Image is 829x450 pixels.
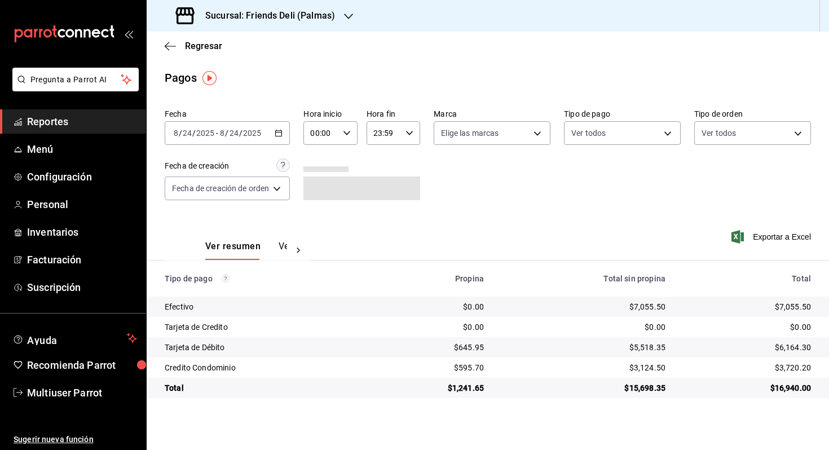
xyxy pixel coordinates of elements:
div: $1,241.65 [378,382,484,394]
span: Configuración [27,169,137,184]
span: Facturación [27,252,137,267]
div: navigation tabs [205,241,287,260]
input: -- [182,129,192,138]
div: $0.00 [378,301,484,312]
div: Total [165,382,360,394]
label: Tipo de orden [694,110,811,118]
svg: Los pagos realizados con Pay y otras terminales son montos brutos. [222,275,230,283]
label: Tipo de pago [564,110,681,118]
div: Tipo de pago [165,274,360,283]
button: open_drawer_menu [124,29,133,38]
h3: Sucursal: Friends Deli (Palmas) [196,9,335,23]
div: Credito Condominio [165,362,360,373]
button: Ver pagos [279,241,321,260]
label: Fecha [165,110,290,118]
div: Total sin propina [502,274,665,283]
div: $595.70 [378,362,484,373]
span: Sugerir nueva función [14,434,137,445]
span: Ver todos [702,127,736,139]
input: ---- [196,129,215,138]
img: Tooltip marker [202,71,217,85]
input: -- [229,129,239,138]
button: Pregunta a Parrot AI [12,68,139,91]
span: Reportes [27,114,137,129]
div: $645.95 [378,342,484,353]
button: Regresar [165,41,222,51]
input: -- [173,129,179,138]
div: $7,055.50 [684,301,811,312]
div: $0.00 [502,321,665,333]
span: Recomienda Parrot [27,358,137,373]
input: -- [219,129,225,138]
div: $3,720.20 [684,362,811,373]
label: Hora fin [367,110,420,118]
div: Pagos [165,69,197,86]
a: Pregunta a Parrot AI [8,82,139,94]
div: $15,698.35 [502,382,665,394]
label: Hora inicio [303,110,357,118]
div: Fecha de creación [165,160,229,172]
span: Fecha de creación de orden [172,183,269,194]
div: $7,055.50 [502,301,665,312]
div: Efectivo [165,301,360,312]
div: $6,164.30 [684,342,811,353]
span: Ayuda [27,332,122,345]
span: Ver todos [571,127,606,139]
span: Elige las marcas [441,127,499,139]
div: $16,940.00 [684,382,811,394]
div: $0.00 [378,321,484,333]
div: $3,124.50 [502,362,665,373]
span: Multiuser Parrot [27,385,137,400]
div: Tarjeta de Credito [165,321,360,333]
span: Pregunta a Parrot AI [30,74,121,86]
div: Propina [378,274,484,283]
div: $5,518.35 [502,342,665,353]
input: ---- [242,129,262,138]
span: / [225,129,228,138]
span: Regresar [185,41,222,51]
span: Inventarios [27,224,137,240]
span: / [192,129,196,138]
span: / [239,129,242,138]
div: Tarjeta de Débito [165,342,360,353]
span: Menú [27,142,137,157]
span: / [179,129,182,138]
div: $0.00 [684,321,811,333]
span: - [216,129,218,138]
button: Ver resumen [205,241,261,260]
div: Total [684,274,811,283]
label: Marca [434,110,550,118]
button: Exportar a Excel [734,230,811,244]
span: Personal [27,197,137,212]
span: Suscripción [27,280,137,295]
